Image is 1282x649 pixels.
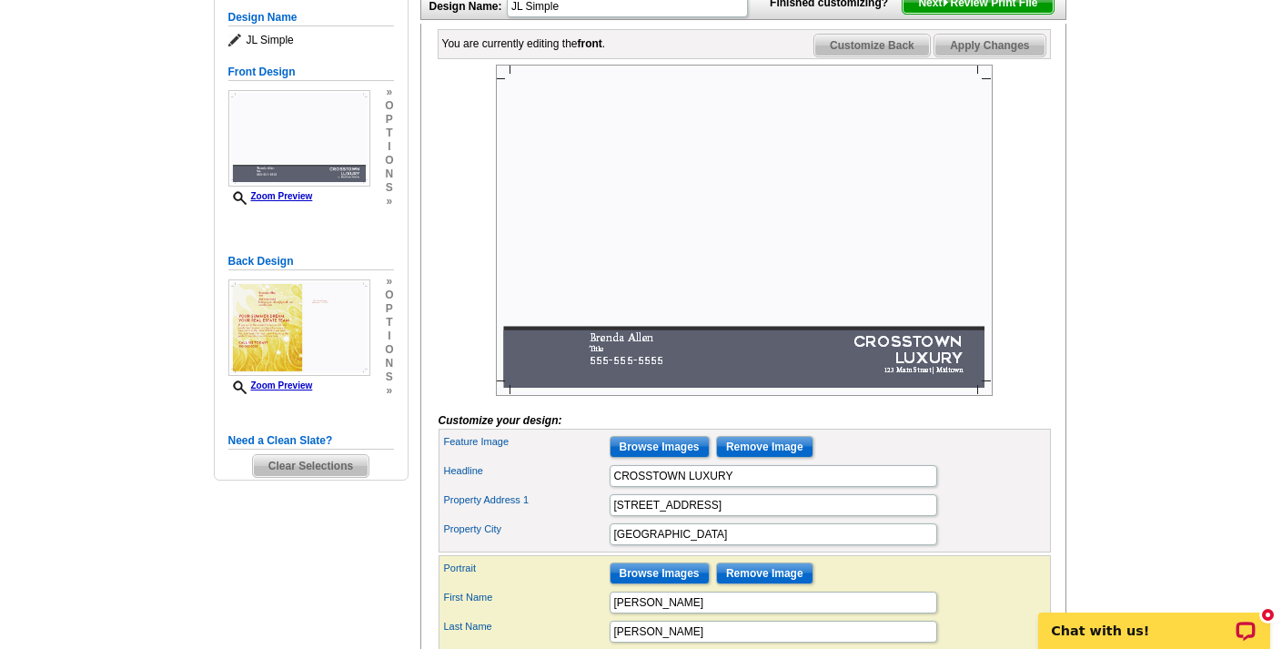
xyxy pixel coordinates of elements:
[228,31,394,49] span: JL Simple
[385,195,393,208] span: »
[610,563,710,584] input: Browse Images
[716,563,813,584] input: Remove Image
[385,86,393,99] span: »
[228,9,394,26] h5: Design Name
[444,561,608,576] label: Portrait
[385,140,393,154] span: i
[716,436,813,458] input: Remove Image
[385,343,393,357] span: o
[385,181,393,195] span: s
[442,35,606,52] div: You are currently editing the .
[385,357,393,370] span: n
[385,289,393,302] span: o
[228,432,394,450] h5: Need a Clean Slate?
[385,99,393,113] span: o
[385,330,393,343] span: i
[385,275,393,289] span: »
[444,492,608,508] label: Property Address 1
[439,414,562,427] i: Customize your design:
[385,316,393,330] span: t
[1026,592,1282,649] iframe: LiveChat chat widget
[385,384,393,398] span: »
[934,35,1045,56] span: Apply Changes
[444,463,608,479] label: Headline
[228,279,370,376] img: Z18874738_00001_2.jpg
[814,35,930,56] span: Customize Back
[444,590,608,605] label: First Name
[228,191,313,201] a: Zoom Preview
[385,113,393,127] span: p
[228,253,394,270] h5: Back Design
[385,167,393,181] span: n
[444,434,608,450] label: Feature Image
[496,65,993,396] img: Z18874738_00001_1.jpg
[444,619,608,634] label: Last Name
[385,154,393,167] span: o
[385,127,393,140] span: t
[385,302,393,316] span: p
[228,64,394,81] h5: Front Design
[228,90,370,187] img: Z18874738_00001_1.jpg
[578,37,602,50] b: front
[228,380,313,390] a: Zoom Preview
[385,370,393,384] span: s
[444,522,608,537] label: Property City
[610,436,710,458] input: Browse Images
[253,455,368,477] span: Clear Selections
